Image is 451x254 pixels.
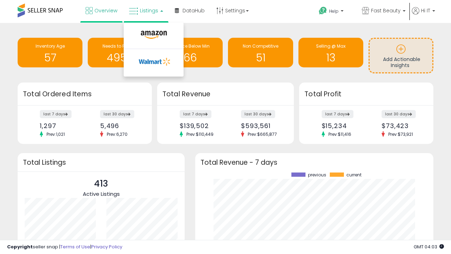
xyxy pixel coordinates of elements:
h1: 51 [231,52,289,64]
span: 2025-09-7 04:03 GMT [414,243,444,250]
span: Prev: 1,021 [43,131,68,137]
span: DataHub [183,7,205,14]
span: Overview [94,7,117,14]
h3: Total Listings [23,160,179,165]
label: last 7 days [180,110,211,118]
span: Active Listings [83,190,120,198]
a: Needs to Reprice 4956 [88,38,153,67]
span: Fast Beauty [371,7,401,14]
span: Prev: 6,270 [103,131,131,137]
strong: Copyright [7,243,33,250]
span: Inventory Age [36,43,65,49]
span: Prev: $73,921 [385,131,416,137]
label: last 7 days [40,110,72,118]
p: 413 [83,177,120,190]
a: Non Competitive 51 [228,38,293,67]
div: $73,423 [382,122,421,129]
span: previous [308,173,326,177]
span: Prev: $11,416 [325,131,355,137]
a: Privacy Policy [91,243,122,250]
span: Hi IT [421,7,430,14]
label: last 30 days [100,110,134,118]
span: current [346,173,362,177]
span: Help [329,8,339,14]
span: Selling @ Max [316,43,346,49]
div: 5,496 [100,122,140,129]
h1: 4956 [91,52,149,64]
h3: Total Revenue [162,89,289,99]
span: Prev: $665,877 [244,131,280,137]
div: $15,234 [322,122,361,129]
i: Get Help [319,6,327,15]
h3: Total Revenue - 7 days [200,160,428,165]
h3: Total Ordered Items [23,89,147,99]
div: 1,297 [40,122,79,129]
a: Inventory Age 57 [18,38,82,67]
span: Needs to Reprice [103,43,138,49]
div: $593,561 [241,122,282,129]
span: BB Price Below Min [171,43,210,49]
a: Terms of Use [60,243,90,250]
div: seller snap | | [7,244,122,250]
h1: 66 [161,52,219,64]
span: Prev: $110,449 [183,131,217,137]
a: Add Actionable Insights [370,39,432,72]
label: last 7 days [322,110,353,118]
a: Hi IT [412,7,435,23]
label: last 30 days [382,110,416,118]
h3: Total Profit [304,89,428,99]
span: Add Actionable Insights [383,56,420,69]
a: Selling @ Max 13 [298,38,363,67]
label: last 30 days [241,110,275,118]
div: $139,502 [180,122,220,129]
h1: 57 [21,52,79,64]
span: Non Competitive [243,43,278,49]
h1: 13 [302,52,360,64]
span: Listings [140,7,158,14]
a: Help [313,1,356,23]
a: BB Price Below Min 66 [158,38,223,67]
